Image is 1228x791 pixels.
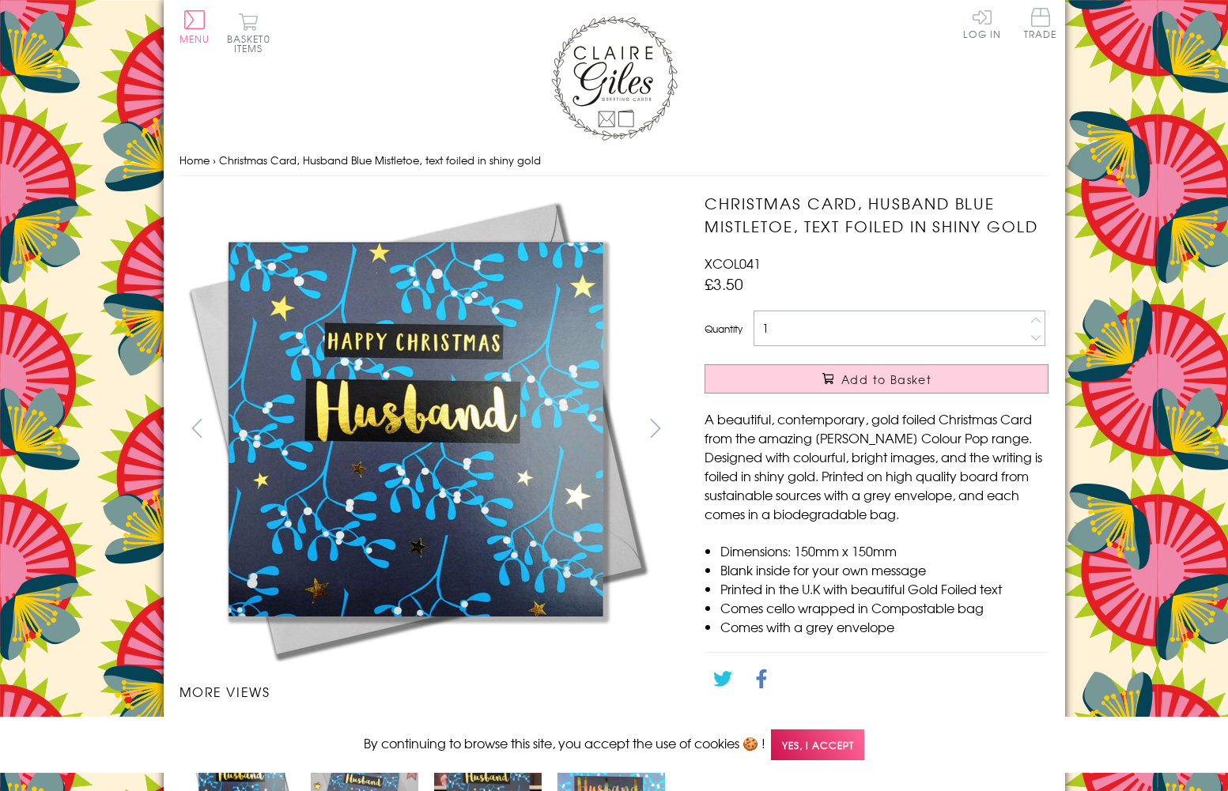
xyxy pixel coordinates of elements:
a: Log In [963,8,1001,39]
p: A beautiful, contemporary, gold foiled Christmas Card from the amazing [PERSON_NAME] Colour Pop r... [705,409,1049,523]
span: 0 items [234,32,270,55]
button: Basket0 items [227,13,270,53]
span: £3.50 [705,273,743,295]
button: prev [179,410,215,446]
span: Menu [179,32,210,46]
span: Christmas Card, Husband Blue Mistletoe, text foiled in shiny gold [219,153,541,168]
li: Dimensions: 150mm x 150mm [720,541,1049,560]
h1: Christmas Card, Husband Blue Mistletoe, text foiled in shiny gold [705,192,1049,238]
span: XCOL041 [705,254,761,273]
li: Comes cello wrapped in Compostable bag [720,598,1049,617]
img: Claire Giles Greetings Cards [551,16,678,141]
li: Printed in the U.K with beautiful Gold Foiled text [720,579,1049,598]
a: Trade [1024,8,1057,42]
nav: breadcrumbs [179,145,1049,177]
label: Quantity [705,322,742,336]
a: Home [179,153,210,168]
li: Blank inside for your own message [720,560,1049,579]
img: Christmas Card, Husband Blue Mistletoe, text foiled in shiny gold [673,192,1147,666]
button: Menu [179,10,210,43]
span: › [213,153,216,168]
span: Add to Basket [841,371,931,387]
button: next [637,410,673,446]
span: Trade [1024,8,1057,39]
a: Go back to the collection [718,712,871,731]
li: Comes with a grey envelope [720,617,1049,636]
span: Yes, I accept [771,729,864,760]
img: Christmas Card, Husband Blue Mistletoe, text foiled in shiny gold [179,192,653,666]
h3: More views [179,682,674,701]
button: Add to Basket [705,364,1049,394]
